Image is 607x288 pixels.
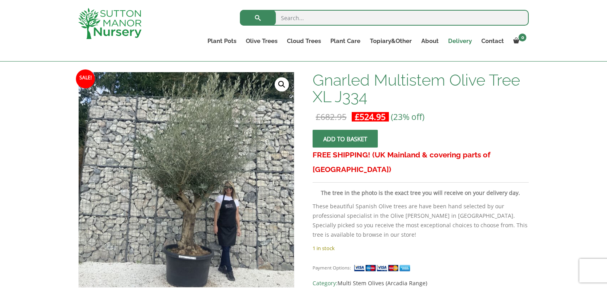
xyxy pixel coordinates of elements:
[365,36,417,47] a: Topiary&Other
[76,69,95,88] span: Sale!
[313,72,529,105] h1: Gnarled Multistem Olive Tree XL J334
[355,111,360,122] span: £
[518,34,526,41] span: 0
[316,111,320,122] span: £
[240,10,529,26] input: Search...
[313,265,351,271] small: Payment Options:
[477,36,509,47] a: Contact
[313,243,529,253] p: 1 in stock
[509,36,529,47] a: 0
[354,264,413,272] img: payment supported
[316,111,347,122] bdi: 682.95
[203,36,241,47] a: Plant Pots
[313,202,529,239] p: These beautiful Spanish Olive trees are have been hand selected by our professional specialist in...
[326,36,365,47] a: Plant Care
[337,279,427,287] a: Multi Stem Olives (Arcadia Range)
[355,111,386,122] bdi: 524.95
[78,8,141,39] img: logo
[275,77,289,92] a: View full-screen image gallery
[313,279,529,288] span: Category:
[313,130,378,148] button: Add to basket
[241,36,282,47] a: Olive Trees
[443,36,477,47] a: Delivery
[313,148,529,177] h3: FREE SHIPPING! (UK Mainland & covering parts of [GEOGRAPHIC_DATA])
[417,36,443,47] a: About
[321,189,520,196] strong: The tree in the photo is the exact tree you will receive on your delivery day.
[282,36,326,47] a: Cloud Trees
[391,111,424,122] span: (23% off)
